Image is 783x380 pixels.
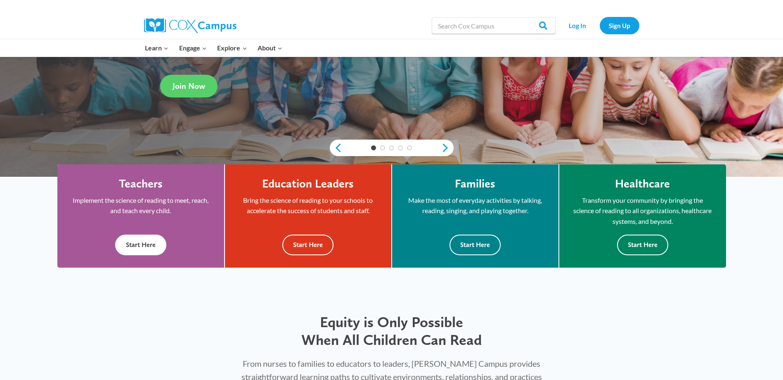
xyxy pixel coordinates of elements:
[70,195,212,216] p: Implement the science of reading to meet, reach, and teach every child.
[115,235,166,255] button: Start Here
[140,39,288,57] nav: Primary Navigation
[407,145,412,150] a: 5
[560,17,596,34] a: Log In
[398,145,403,150] a: 4
[282,235,334,255] button: Start Here
[330,143,342,153] a: previous
[600,17,639,34] a: Sign Up
[262,177,354,191] h4: Education Leaders
[405,195,546,216] p: Make the most of everyday activities by talking, reading, singing, and playing together.
[559,164,726,268] a: Healthcare Transform your community by bringing the science of reading to all organizations, heal...
[572,195,714,227] p: Transform your community by bringing the science of reading to all organizations, healthcare syst...
[380,145,385,150] a: 2
[432,17,556,34] input: Search Cox Campus
[392,164,558,268] a: Families Make the most of everyday activities by talking, reading, singing, and playing together....
[389,145,394,150] a: 3
[160,75,218,97] a: Join Now
[237,195,379,216] p: Bring the science of reading to your schools to accelerate the success of students and staff.
[174,39,212,57] button: Child menu of Engage
[252,39,288,57] button: Child menu of About
[441,143,454,153] a: next
[57,164,224,268] a: Teachers Implement the science of reading to meet, reach, and teach every child. Start Here
[330,140,454,156] div: content slider buttons
[455,177,495,191] h4: Families
[119,177,163,191] h4: Teachers
[140,39,174,57] button: Child menu of Learn
[225,164,391,268] a: Education Leaders Bring the science of reading to your schools to accelerate the success of stude...
[301,313,482,349] span: Equity is Only Possible When All Children Can Read
[144,18,237,33] img: Cox Campus
[449,235,501,255] button: Start Here
[617,235,668,255] button: Start Here
[615,177,670,191] h4: Healthcare
[371,145,376,150] a: 1
[560,17,639,34] nav: Secondary Navigation
[212,39,253,57] button: Child menu of Explore
[173,81,205,91] span: Join Now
